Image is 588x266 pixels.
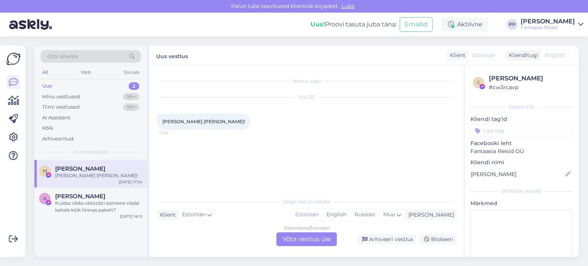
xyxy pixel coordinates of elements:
div: Blokeeri [420,234,456,245]
div: Fantaasia Reisid [521,24,575,31]
input: Lisa nimi [471,170,564,178]
div: Uus [42,82,52,90]
span: Estonian [182,211,206,219]
div: # cw3rcavp [489,83,570,91]
p: Facebooki leht [470,139,573,147]
button: Emailid [400,17,433,32]
div: [DATE] 17:34 [119,179,142,185]
span: Aivar Vahtra [55,193,105,200]
div: Kliendi info [470,104,573,111]
div: [PERSON_NAME] [470,188,573,195]
div: Arhiveeritud [42,135,73,143]
div: 2 [129,82,139,90]
span: [PERSON_NAME] [PERSON_NAME]! [162,119,245,124]
img: Askly Logo [6,52,21,66]
div: Kuidas oleks oktoobri esimene nädal kahele kõik hinnas pakett? [55,200,142,214]
div: PP [507,19,518,30]
span: M [43,168,47,174]
div: Estonian to Estonian [284,225,330,232]
span: Uued vestlused [73,149,109,155]
span: Muu [383,211,395,218]
div: Klienditugi [506,51,538,59]
p: Kliendi tag'id [470,115,573,123]
div: [PERSON_NAME] [521,18,575,24]
div: Tiimi vestlused [42,103,80,111]
span: Luba [339,3,357,10]
span: Otsi kliente [47,52,78,60]
a: [PERSON_NAME]Fantaasia Reisid [521,18,583,31]
div: 99+ [123,103,139,111]
p: Märkmed [470,199,573,207]
div: Socials [122,67,141,77]
div: Aktiivne [442,18,488,31]
div: [PERSON_NAME] [405,211,454,219]
div: Estonian [291,209,322,220]
span: Estonian [472,51,495,59]
div: [DATE] 16:15 [120,214,142,219]
p: Fantaasia Reisid OÜ [470,147,573,155]
input: Lisa tag [470,125,573,136]
div: Valige keel ja vastake [157,198,456,205]
div: AI Assistent [42,114,70,122]
div: [PERSON_NAME] [489,74,570,83]
span: Mihkel Tatrik [55,165,105,172]
div: Arhiveeri vestlus [358,234,416,245]
span: c [477,80,480,85]
div: All [41,67,49,77]
div: Klient [447,51,465,59]
div: English [322,209,350,220]
div: Web [79,67,93,77]
div: [PERSON_NAME] [PERSON_NAME]! [55,172,142,179]
span: 17:34 [159,130,188,136]
div: Klient [157,211,176,219]
div: Russian [350,209,379,220]
div: 99+ [123,93,139,101]
p: Kliendi nimi [470,158,573,166]
div: Vestlus algas [157,78,456,85]
div: Proovi tasuta juba täna: [310,20,397,29]
div: [DATE] [157,94,456,101]
span: English [545,51,565,59]
b: Uus! [310,21,325,28]
div: Kõik [42,124,53,132]
div: Minu vestlused [42,93,80,101]
span: A [43,196,47,201]
div: Võta vestlus üle [276,232,337,246]
label: Uus vestlus [156,50,188,60]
